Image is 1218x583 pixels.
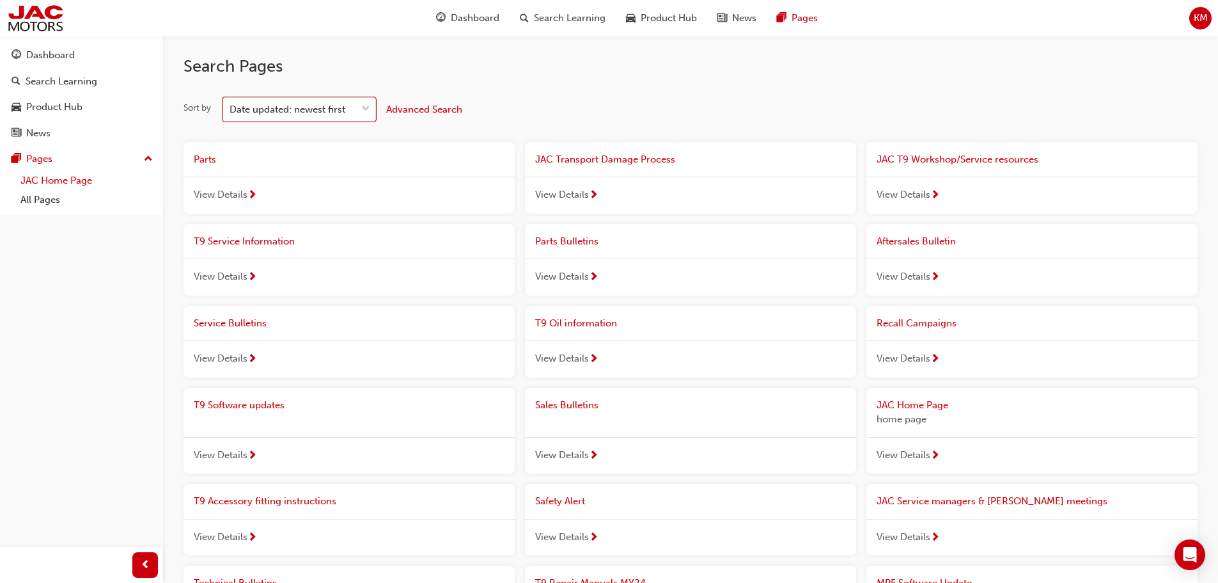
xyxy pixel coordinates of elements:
span: View Details [877,188,930,202]
a: Safety AlertView Details [525,484,856,555]
button: DashboardSearch LearningProduct HubNews [5,41,158,147]
a: All Pages [15,190,158,210]
div: News [26,126,51,141]
span: car-icon [12,102,21,113]
span: next-icon [589,190,598,202]
span: Pages [792,11,818,26]
span: car-icon [626,10,636,26]
a: T9 Accessory fitting instructionsView Details [183,484,515,555]
a: Aftersales BulletinView Details [866,224,1198,296]
span: next-icon [930,451,940,462]
span: next-icon [589,272,598,284]
a: JAC Transport Damage ProcessView Details [525,142,856,214]
span: Parts Bulletins [535,236,598,247]
button: KM [1189,7,1212,29]
button: Advanced Search [386,97,462,122]
div: Product Hub [26,100,82,115]
span: next-icon [247,190,257,202]
a: news-iconNews [707,5,767,31]
span: Aftersales Bulletin [877,236,956,247]
span: Dashboard [451,11,499,26]
span: pages-icon [777,10,786,26]
span: T9 Oil information [535,317,617,329]
span: Safety Alert [535,495,585,507]
span: search-icon [520,10,529,26]
span: home page [877,412,1187,427]
span: guage-icon [436,10,446,26]
span: View Details [194,188,247,202]
span: next-icon [589,532,598,544]
span: next-icon [930,272,940,284]
span: next-icon [589,354,598,365]
span: View Details [535,351,589,366]
a: T9 Software updatesView Details [183,388,515,474]
span: View Details [194,269,247,284]
span: news-icon [717,10,727,26]
span: pages-icon [12,154,21,165]
a: pages-iconPages [767,5,828,31]
span: next-icon [930,354,940,365]
a: guage-iconDashboard [426,5,510,31]
a: News [5,122,158,145]
span: View Details [535,269,589,284]
span: guage-icon [12,50,21,61]
span: JAC Service managers & [PERSON_NAME] meetings [877,495,1107,507]
a: JAC Home Pagehome pageView Details [866,388,1198,474]
a: Dashboard [5,44,158,67]
span: JAC Home Page [877,399,948,411]
a: Service BulletinsView Details [183,306,515,378]
span: View Details [877,351,930,366]
a: T9 Oil informationView Details [525,306,856,378]
span: T9 Accessory fitting instructions [194,495,336,507]
span: KM [1194,11,1208,26]
span: next-icon [247,272,257,284]
span: down-icon [361,101,370,118]
button: Pages [5,147,158,171]
span: JAC T9 Workshop/Service resources [877,154,1038,165]
a: Sales BulletinsView Details [525,388,856,474]
span: View Details [877,530,930,545]
a: jac-portal [6,4,65,33]
span: View Details [535,530,589,545]
span: Advanced Search [386,104,462,115]
span: View Details [194,448,247,463]
a: T9 Service InformationView Details [183,224,515,296]
a: Product Hub [5,95,158,119]
span: next-icon [247,354,257,365]
span: Sales Bulletins [535,399,598,411]
span: View Details [877,269,930,284]
span: T9 Software updates [194,399,285,411]
div: Date updated: newest first [230,102,345,117]
a: JAC Service managers & [PERSON_NAME] meetingsView Details [866,484,1198,555]
div: Search Learning [26,74,97,89]
span: up-icon [144,151,153,168]
a: JAC T9 Workshop/Service resourcesView Details [866,142,1198,214]
span: prev-icon [141,557,150,573]
span: View Details [877,448,930,463]
span: T9 Service Information [194,236,295,247]
div: Sort by [183,102,211,115]
a: JAC Home Page [15,171,158,191]
span: next-icon [247,451,257,462]
span: Service Bulletins [194,317,267,329]
a: car-iconProduct Hub [616,5,707,31]
span: Product Hub [641,11,697,26]
span: View Details [535,448,589,463]
span: next-icon [930,532,940,544]
span: Search Learning [534,11,605,26]
div: Pages [26,152,52,166]
a: Recall CampaignsView Details [866,306,1198,378]
a: Parts BulletinsView Details [525,224,856,296]
a: Search Learning [5,70,158,93]
span: news-icon [12,128,21,140]
span: next-icon [589,451,598,462]
span: View Details [535,188,589,202]
span: search-icon [12,76,20,88]
a: search-iconSearch Learning [510,5,616,31]
span: JAC Transport Damage Process [535,154,675,165]
span: News [732,11,756,26]
span: View Details [194,351,247,366]
div: Dashboard [26,48,75,63]
h2: Search Pages [183,56,1198,77]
